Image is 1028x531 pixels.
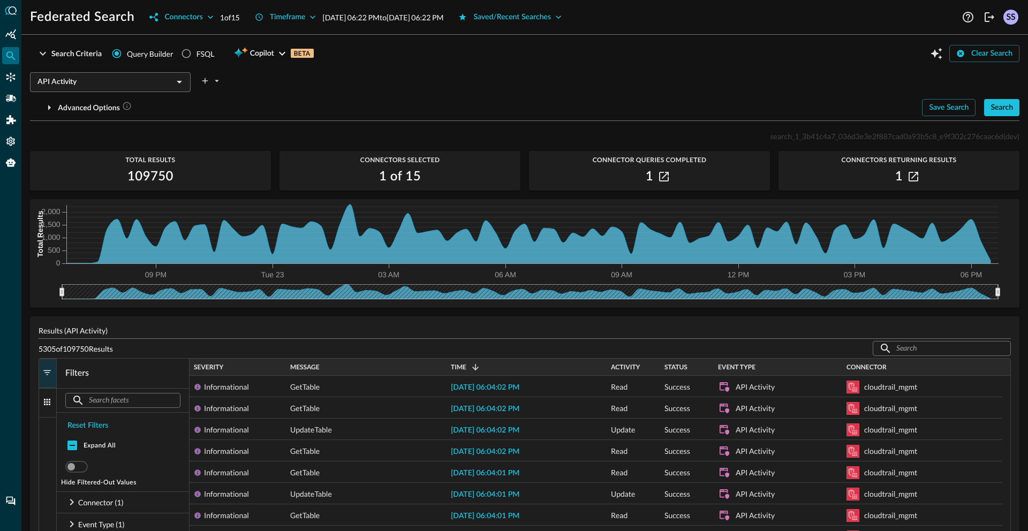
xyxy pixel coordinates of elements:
[248,9,323,26] button: Timeframe
[279,156,520,164] span: Connectors Selected
[846,423,859,436] svg: Amazon Security Lake
[928,45,945,62] button: Open Query Copilot
[736,462,775,483] div: API Activity
[664,398,690,419] span: Success
[67,419,108,433] div: Reset Filters
[451,491,519,498] span: [DATE] 06:04:01 PM
[56,259,61,267] tspan: 0
[41,220,60,229] tspan: 1,500
[611,483,635,505] span: Update
[728,270,749,279] tspan: 12 PM
[378,270,399,279] tspan: 03 AM
[78,519,125,530] p: Event Type (1)
[30,9,134,26] h1: Federated Search
[961,270,982,279] tspan: 06 PM
[611,419,635,441] span: Update
[611,363,640,371] span: Activity
[78,497,124,508] p: Connector (1)
[473,11,551,24] div: Saved/Recent Searches
[57,367,189,388] h4: Filters
[896,338,986,358] input: Search
[2,133,19,150] div: Settings
[57,491,189,513] div: Connector (1)
[864,376,917,398] div: cloudtrail_mgmt
[864,462,917,483] div: cloudtrail_mgmt
[48,246,61,254] tspan: 500
[451,405,519,413] span: [DATE] 06:04:02 PM
[664,441,690,462] span: Success
[495,270,516,279] tspan: 06 AM
[846,509,859,522] svg: Amazon Security Lake
[290,483,332,505] span: UpdateTable
[41,233,60,241] tspan: 1,000
[664,363,687,371] span: Status
[844,270,865,279] tspan: 03 PM
[611,462,628,483] span: Read
[2,47,19,64] div: Federated Search
[736,483,775,505] div: API Activity
[172,74,187,89] button: Open
[204,376,249,398] div: Informational
[204,441,249,462] div: Informational
[846,363,887,371] span: Connector
[611,398,628,419] span: Read
[846,402,859,415] svg: Amazon Security Lake
[664,376,690,398] span: Success
[529,156,770,164] span: Connector Queries Completed
[611,376,628,398] span: Read
[2,90,19,107] div: Pipelines
[736,441,775,462] div: API Activity
[1003,132,1019,141] span: (dev)
[451,448,519,456] span: [DATE] 06:04:02 PM
[451,384,519,391] span: [DATE] 06:04:02 PM
[290,441,320,462] span: GetTable
[895,168,903,185] h2: 1
[611,270,632,279] tspan: 09 AM
[145,270,167,279] tspan: 09 PM
[451,512,519,520] span: [DATE] 06:04:01 PM
[290,376,320,398] span: GetTable
[451,427,519,434] span: [DATE] 06:04:02 PM
[290,419,332,441] span: UpdateTable
[290,363,320,371] span: Message
[451,363,466,371] span: Time
[36,210,44,257] tspan: Total Results
[846,488,859,500] svg: Amazon Security Lake
[664,505,690,526] span: Success
[846,381,859,393] svg: Amazon Security Lake
[2,154,19,171] div: Query Agent
[196,48,215,59] div: FSQL
[736,398,775,419] div: API Activity
[290,398,320,419] span: GetTable
[61,480,137,486] span: Hide Filtered-Out Values
[261,270,284,279] tspan: Tue 23
[864,419,917,441] div: cloudtrail_mgmt
[33,75,170,89] input: Select an Event Type
[2,69,19,86] div: Connectors
[379,168,421,185] h2: 1 of 15
[291,49,314,58] p: BETA
[736,419,775,441] div: API Activity
[778,156,1019,164] span: Connectors Returning Results
[84,443,116,449] span: Expand All
[164,11,202,24] div: Connectors
[143,9,220,26] button: Connectors
[736,376,775,398] div: API Activity
[2,26,19,43] div: Summary Insights
[611,505,628,526] span: Read
[611,441,628,462] span: Read
[250,47,274,60] span: Copilot
[270,11,306,24] div: Timeframe
[51,47,102,60] div: Search Criteria
[922,99,976,116] button: Save Search
[864,505,917,526] div: cloudtrail_mgmt
[199,72,223,89] button: plus-arrow-button
[1003,10,1018,25] div: SS
[664,419,690,441] span: Success
[290,462,320,483] span: GetTable
[770,132,1003,141] span: search_1_3b41c4a7_036d3e3e2f887cad0a93b5c8_e9f302c276caac6d
[204,398,249,419] div: Informational
[30,99,138,116] button: Advanced Options
[864,398,917,419] div: cloudtrail_mgmt
[204,483,249,505] div: Informational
